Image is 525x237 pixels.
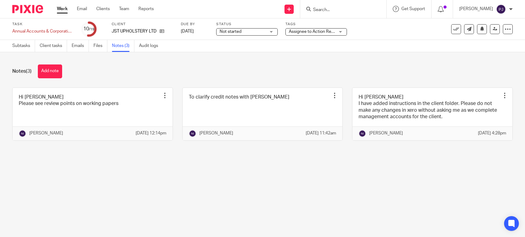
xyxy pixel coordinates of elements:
button: Add note [38,64,62,78]
a: Files [93,40,107,52]
p: [PERSON_NAME] [459,6,493,12]
img: svg%3E [496,4,506,14]
p: [PERSON_NAME] [29,130,63,136]
p: [DATE] 12:14pm [136,130,166,136]
label: Status [216,22,278,27]
img: Pixie [12,5,43,13]
span: Get Support [401,7,425,11]
label: Due by [181,22,209,27]
span: Assignee to Action Review Comments [289,29,362,34]
label: Client [112,22,173,27]
div: Annual Accounts &amp; Corporation Tax Return - April 30, 2025 [12,28,74,34]
div: Annual Accounts & Corporation Tax Return - [DATE] [12,28,74,34]
img: svg%3E [189,130,196,137]
p: [PERSON_NAME] [199,130,233,136]
span: (3) [26,69,32,74]
small: /19 [89,28,94,31]
div: 10 [83,25,94,33]
a: Subtasks [12,40,35,52]
a: Audit logs [139,40,163,52]
a: Emails [72,40,89,52]
label: Task [12,22,74,27]
label: Tags [285,22,347,27]
a: Reports [138,6,154,12]
span: [DATE] [181,29,194,33]
a: Email [77,6,87,12]
p: JST UPHOLSTERY LTD [112,28,157,34]
p: [DATE] 4:28pm [478,130,506,136]
span: Not started [220,29,241,34]
a: Clients [96,6,110,12]
p: [DATE] 11:42am [306,130,336,136]
a: Team [119,6,129,12]
img: svg%3E [359,130,366,137]
h1: Notes [12,68,32,75]
a: Work [57,6,68,12]
a: Client tasks [40,40,67,52]
a: Notes (3) [112,40,134,52]
img: svg%3E [19,130,26,137]
input: Search [312,7,368,13]
p: [PERSON_NAME] [369,130,403,136]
